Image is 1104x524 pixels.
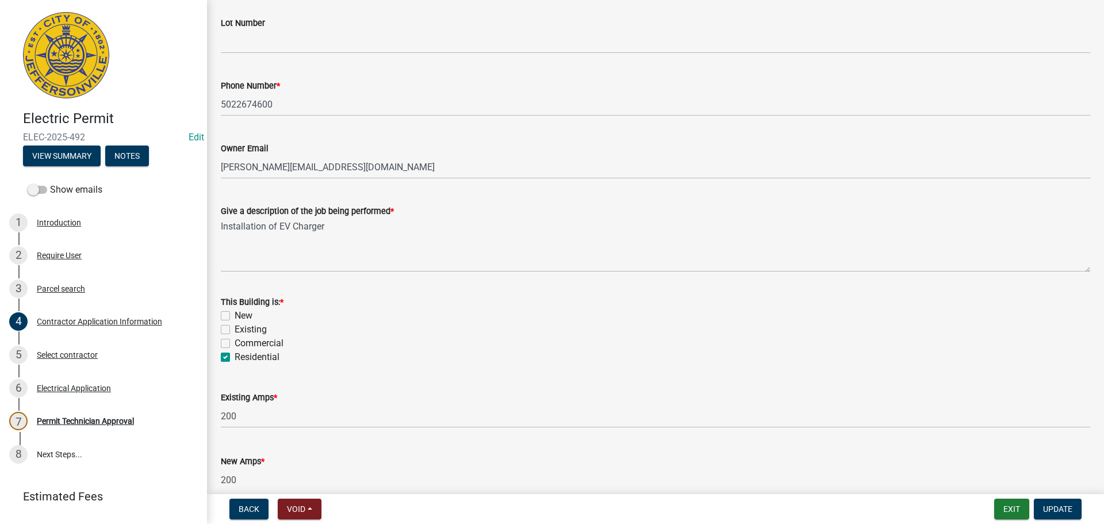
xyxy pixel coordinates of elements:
[189,132,204,143] a: Edit
[23,152,101,161] wm-modal-confirm: Summary
[9,445,28,464] div: 8
[189,132,204,143] wm-modal-confirm: Edit Application Number
[37,318,162,326] div: Contractor Application Information
[221,145,269,153] label: Owner Email
[221,82,280,90] label: Phone Number
[9,379,28,397] div: 6
[235,336,283,350] label: Commercial
[221,458,264,466] label: New Amps
[221,394,277,402] label: Existing Amps
[9,346,28,364] div: 5
[37,351,98,359] div: Select contractor
[23,12,109,98] img: City of Jeffersonville, Indiana
[9,280,28,298] div: 3
[23,132,184,143] span: ELEC-2025-492
[239,504,259,514] span: Back
[9,246,28,265] div: 2
[37,417,134,425] div: Permit Technician Approval
[1043,504,1072,514] span: Update
[23,146,101,166] button: View Summary
[287,504,305,514] span: Void
[229,499,269,519] button: Back
[994,499,1029,519] button: Exit
[9,485,189,508] a: Estimated Fees
[221,299,283,307] label: This Building is:
[235,309,252,323] label: New
[37,384,111,392] div: Electrical Application
[28,183,102,197] label: Show emails
[9,213,28,232] div: 1
[235,350,279,364] label: Residential
[9,412,28,430] div: 7
[9,312,28,331] div: 4
[221,20,265,28] label: Lot Number
[235,323,267,336] label: Existing
[105,152,149,161] wm-modal-confirm: Notes
[105,146,149,166] button: Notes
[37,219,81,227] div: Introduction
[221,208,394,216] label: Give a description of the job being performed
[1034,499,1082,519] button: Update
[278,499,321,519] button: Void
[37,251,82,259] div: Require User
[23,110,198,127] h4: Electric Permit
[37,285,85,293] div: Parcel search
